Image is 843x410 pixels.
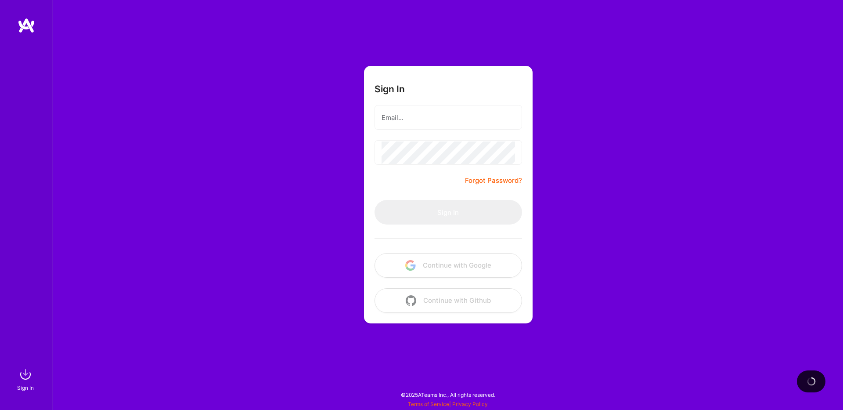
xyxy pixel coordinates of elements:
[375,200,522,225] button: Sign In
[805,375,817,387] img: loading
[375,253,522,278] button: Continue with Google
[405,260,416,271] img: icon
[53,384,843,406] div: © 2025 ATeams Inc., All rights reserved.
[18,366,34,392] a: sign inSign In
[406,295,416,306] img: icon
[382,106,515,129] input: Email...
[18,18,35,33] img: logo
[452,401,488,407] a: Privacy Policy
[465,175,522,186] a: Forgot Password?
[375,83,405,94] h3: Sign In
[375,288,522,313] button: Continue with Github
[408,401,449,407] a: Terms of Service
[17,383,34,392] div: Sign In
[408,401,488,407] span: |
[17,366,34,383] img: sign in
